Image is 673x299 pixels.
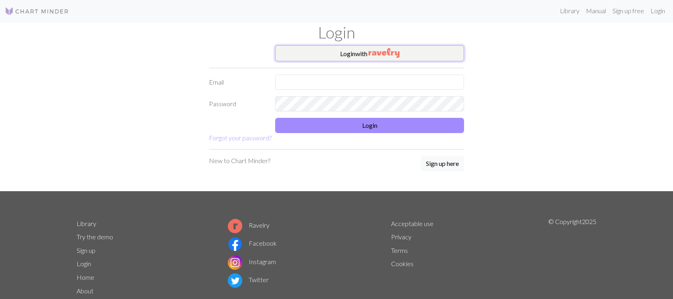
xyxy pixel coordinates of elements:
[421,156,464,172] a: Sign up here
[204,96,270,111] label: Password
[369,48,399,58] img: Ravelry
[72,23,601,42] h1: Login
[204,75,270,90] label: Email
[228,219,242,233] img: Ravelry logo
[77,273,94,281] a: Home
[275,45,464,61] button: Loginwith
[228,221,270,229] a: Ravelry
[391,260,414,267] a: Cookies
[77,220,96,227] a: Library
[77,260,91,267] a: Login
[228,258,276,265] a: Instagram
[228,239,277,247] a: Facebook
[228,255,242,270] img: Instagram logo
[77,287,93,295] a: About
[548,217,596,298] p: © Copyright 2025
[583,3,609,19] a: Manual
[421,156,464,171] button: Sign up here
[5,6,69,16] img: Logo
[77,246,95,254] a: Sign up
[391,246,408,254] a: Terms
[609,3,647,19] a: Sign up free
[275,118,464,133] button: Login
[557,3,583,19] a: Library
[391,233,412,240] a: Privacy
[209,156,270,166] p: New to Chart Minder?
[209,134,272,141] a: Forgot your password?
[228,273,242,288] img: Twitter logo
[647,3,668,19] a: Login
[391,220,434,227] a: Acceptable use
[228,276,269,283] a: Twitter
[77,233,113,240] a: Try the demo
[228,237,242,251] img: Facebook logo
